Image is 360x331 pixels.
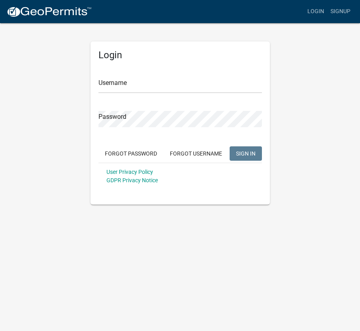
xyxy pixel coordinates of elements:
[304,4,327,19] a: Login
[230,146,262,161] button: SIGN IN
[98,49,262,61] h5: Login
[106,169,153,175] a: User Privacy Policy
[106,177,158,183] a: GDPR Privacy Notice
[236,150,256,156] span: SIGN IN
[327,4,354,19] a: Signup
[163,146,228,161] button: Forgot Username
[98,146,163,161] button: Forgot Password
